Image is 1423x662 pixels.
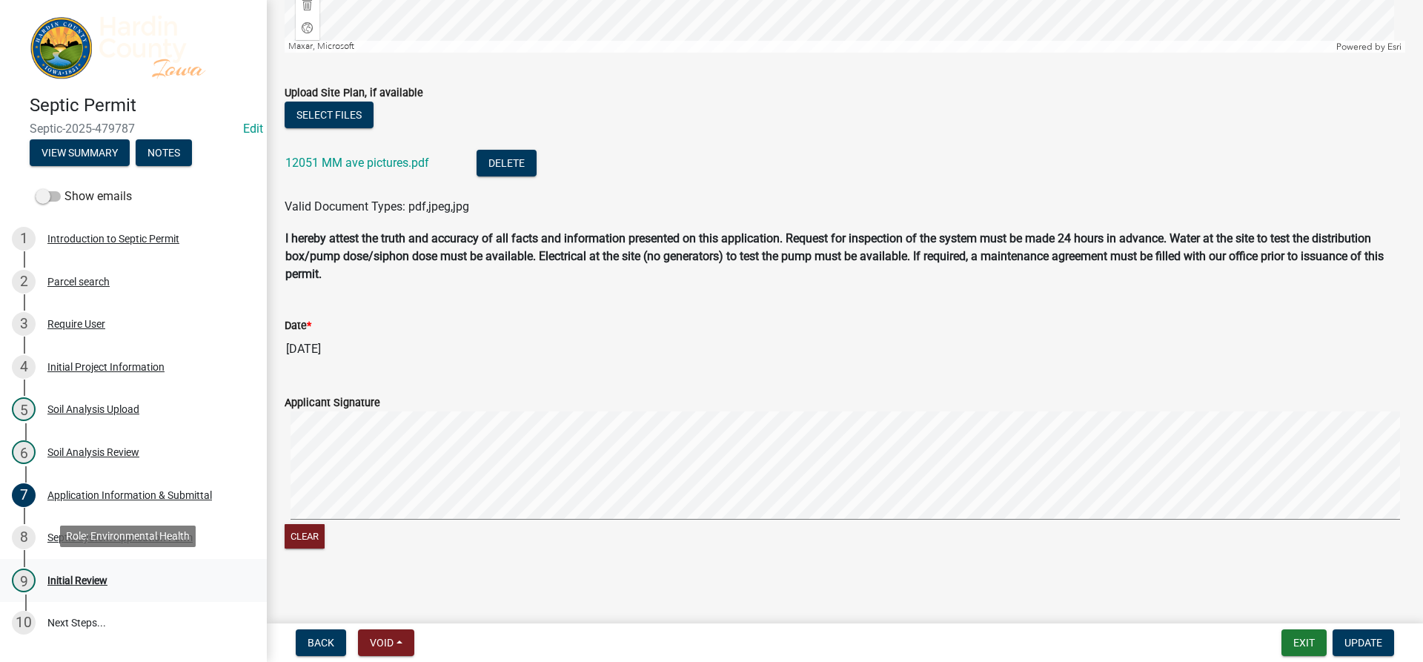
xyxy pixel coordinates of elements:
button: Back [296,629,346,656]
div: 1 [12,227,36,251]
span: Septic-2025-479787 [30,122,237,136]
div: 2 [12,270,36,294]
button: Update [1333,629,1394,656]
div: 6 [12,440,36,464]
div: Application Information & Submittal [47,490,212,500]
button: Exit [1281,629,1327,656]
span: Void [370,637,394,649]
div: Parcel search [47,277,110,287]
wm-modal-confirm: Delete Document [477,156,537,171]
strong: I hereby attest the truth and accuracy of all facts and information presented on this application... [285,231,1384,281]
a: Esri [1387,42,1402,52]
button: Delete [477,150,537,176]
span: Valid Document Types: pdf,jpeg,jpg [285,199,469,214]
wm-modal-confirm: Edit Application Number [243,122,263,136]
div: Role: Environmental Health [60,526,196,547]
wm-modal-confirm: Summary [30,148,130,160]
div: Initial Review [47,575,107,586]
div: Powered by [1333,41,1405,53]
span: Back [308,637,334,649]
div: 10 [12,611,36,635]
button: Void [358,629,414,656]
div: 3 [12,312,36,336]
div: 4 [12,355,36,379]
button: Clear [285,524,325,549]
div: Septic System Application Form [47,532,193,543]
a: Edit [243,122,263,136]
a: 12051 MM ave pictures.pdf [285,156,429,170]
label: Show emails [36,188,132,205]
div: Initial Project Information [47,362,165,372]
div: 7 [12,483,36,507]
label: Upload Site Plan, if available [285,88,423,99]
div: 9 [12,569,36,592]
span: Update [1344,637,1382,649]
div: 8 [12,526,36,549]
button: Notes [136,139,192,166]
wm-modal-confirm: Notes [136,148,192,160]
div: 5 [12,397,36,421]
div: Introduction to Septic Permit [47,234,179,244]
div: Maxar, Microsoft [285,41,1333,53]
label: Date [285,321,311,331]
button: Select files [285,102,374,128]
button: View Summary [30,139,130,166]
div: Soil Analysis Upload [47,404,139,414]
div: Require User [47,319,105,329]
label: Applicant Signature [285,398,380,408]
div: Soil Analysis Review [47,447,139,457]
img: Hardin County, Iowa [30,16,243,79]
h4: Septic Permit [30,95,255,116]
